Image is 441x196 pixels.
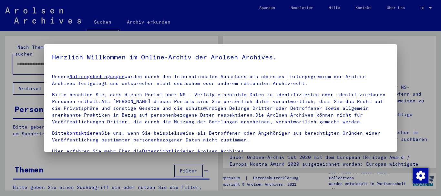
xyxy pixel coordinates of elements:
a: Nutzungsbedingungen [69,74,125,79]
a: kontaktieren [67,130,101,136]
a: Datenrichtlinie [142,148,186,154]
p: Bitte Sie uns, wenn Sie beispielsweise als Betroffener oder Angehöriger aus berechtigten Gründen ... [52,130,389,143]
h5: Herzlich Willkommen im Online-Archiv der Arolsen Archives. [52,52,389,62]
div: Zustimmung ändern [413,168,428,183]
p: Bitte beachten Sie, dass dieses Portal über NS - Verfolgte sensible Daten zu identifizierten oder... [52,91,389,125]
p: Unsere wurden durch den Internationalen Ausschuss als oberstes Leitungsgremium der Arolsen Archiv... [52,73,389,87]
p: Hier erfahren Sie mehr über die der Arolsen Archives. [52,148,389,155]
img: Zustimmung ändern [413,168,428,183]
